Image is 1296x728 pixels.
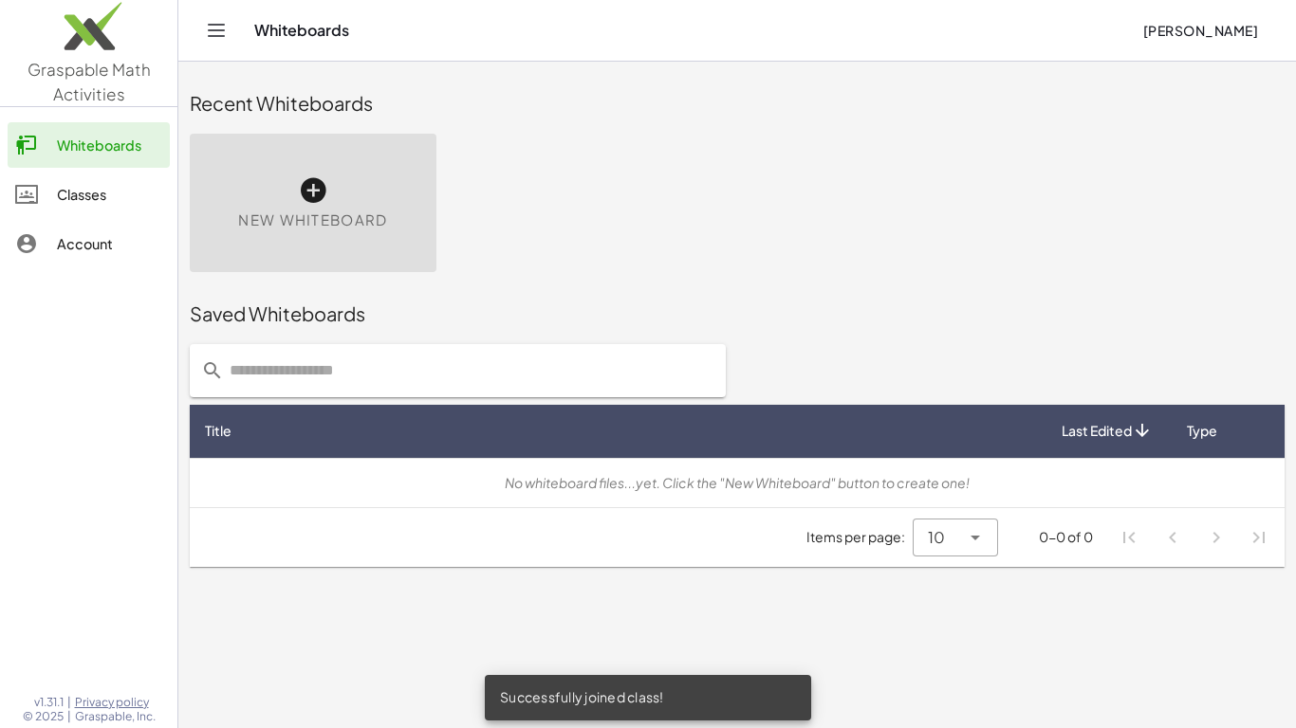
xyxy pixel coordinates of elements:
div: Saved Whiteboards [190,300,1285,327]
div: Recent Whiteboards [190,90,1285,117]
span: [PERSON_NAME] [1142,22,1258,39]
span: Title [205,421,231,441]
a: Account [8,221,170,266]
div: Successfully joined class! [485,675,811,720]
span: Last Edited [1062,421,1132,441]
span: v1.31.1 [34,695,64,710]
span: | [67,695,71,710]
span: Items per page: [806,527,913,547]
nav: Pagination Navigation [1108,516,1281,559]
div: Account [57,232,162,255]
div: Classes [57,183,162,206]
span: Type [1187,421,1217,441]
span: | [67,709,71,724]
span: Graspable, Inc. [75,709,156,724]
span: © 2025 [23,709,64,724]
div: 0-0 of 0 [1039,527,1093,547]
span: 10 [928,526,945,549]
a: Privacy policy [75,695,156,710]
a: Whiteboards [8,122,170,168]
span: New Whiteboard [238,209,387,231]
div: No whiteboard files...yet. Click the "New Whiteboard" button to create one! [205,473,1269,493]
span: Graspable Math Activities [28,59,151,104]
a: Classes [8,172,170,217]
button: Toggle navigation [201,15,231,45]
i: prepended action [201,359,224,382]
div: Whiteboards [57,134,162,156]
button: [PERSON_NAME] [1127,13,1273,47]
